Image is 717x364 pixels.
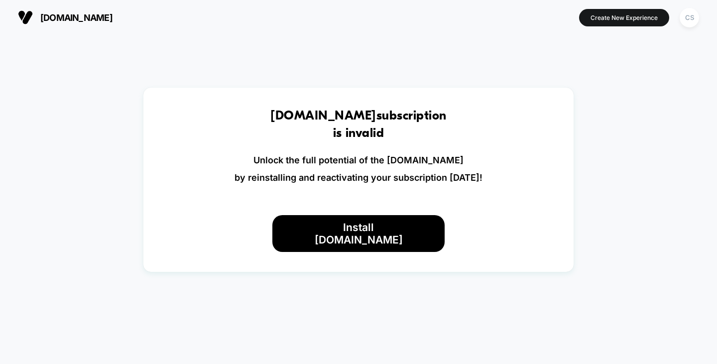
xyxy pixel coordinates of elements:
button: Install [DOMAIN_NAME] [272,215,445,252]
button: Create New Experience [579,9,669,26]
h1: [DOMAIN_NAME] subscription is invalid [270,108,446,142]
span: [DOMAIN_NAME] [40,12,113,23]
p: Unlock the full potential of the [DOMAIN_NAME] by reinstalling and reactivating your subscription... [235,151,482,186]
button: [DOMAIN_NAME] [15,9,116,25]
button: CS [677,7,702,28]
img: Visually logo [18,10,33,25]
div: CS [680,8,699,27]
